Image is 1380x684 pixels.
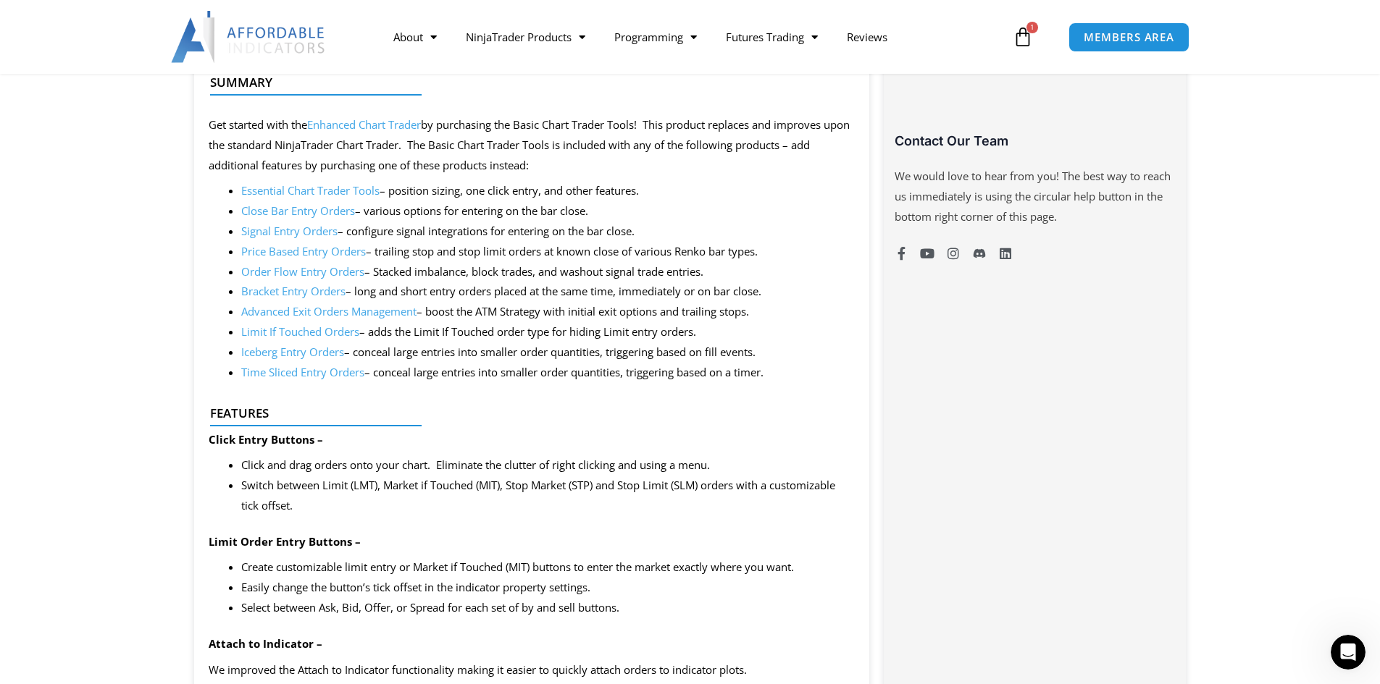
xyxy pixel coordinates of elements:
[241,264,364,279] a: Order Flow Entry Orders
[52,389,278,541] div: Hi [PERSON_NAME],Yes mate interested with a free trial if possible as need to check lag issue fir...
[248,468,272,491] button: Send a message…
[241,183,380,198] a: Essential Chart Trader Tools
[12,389,278,558] div: Kenneth says…
[1026,22,1038,33] span: 1
[70,7,164,18] h1: [PERSON_NAME]
[241,365,364,379] a: Time Sliced Entry Orders
[12,89,278,122] div: Solomon says…
[379,20,1009,54] nav: Menu
[1069,22,1189,52] a: MEMBERS AREA
[23,98,183,112] div: Did that answer your question?
[46,474,57,486] button: Gif picker
[12,221,278,241] div: [DATE]
[209,636,322,651] strong: Attach to Indicator –
[991,16,1055,58] a: 1
[209,115,856,176] p: Get started with the by purchasing the Basic Chart Trader Tools! This product replaces and improv...
[12,274,238,363] div: Hey [PERSON_NAME]! Are you still interested in a free trial license of the Basic Chart Trader Too...
[210,406,842,421] h4: Features
[832,20,902,54] a: Reviews
[241,262,856,282] li: – Stacked imbalance, block trades, and washout signal trade entries.
[241,324,359,339] a: Limit If Touched Orders
[241,201,856,221] li: – various options for entering on the bar close.
[241,244,366,258] a: Price Based Entry Orders
[241,455,856,476] li: Click and drag orders onto your chart. Eliminate the clutter of right clicking and using a menu.
[895,166,1174,227] p: We would love to hear from you! The best way to reach us immediately is using the circular help b...
[451,20,600,54] a: NinjaTrader Products
[711,20,832,54] a: Futures Trading
[241,322,856,342] li: – adds the Limit If Touched order type for hiding Limit entry orders.
[241,598,856,618] li: Select between Ask, Bid, Offer, or Spread for each set of by and sell buttons.
[23,283,226,354] div: Hey [PERSON_NAME]! Are you still interested in a free trial license of the Basic Chart Trader Too...
[62,244,247,257] div: joined the conversation
[12,241,278,274] div: Joel says…
[241,221,856,242] li: – configure signal integrations for entering on the bar close.
[1084,32,1174,43] span: MEMBERS AREA
[23,130,226,201] div: If you need any more help with performance or the chart trader tool, I'm here for you. Would you ...
[241,242,856,262] li: – trailing stop and stop limit orders at known close of various Renko bar types.
[171,11,327,63] img: LogoAI | Affordable Indicators – NinjaTrader
[241,304,417,318] a: Advanced Exit Orders Management
[241,476,856,516] li: Switch between Limit (LMT), Market if Touched (MIT), Stop Market (STP) and Stop Limit (SLM) order...
[209,660,856,680] p: We improved the Attach to Indicator functionality making it easier to quickly attach orders to in...
[41,8,64,31] img: Profile image for Joel
[241,557,856,578] li: Create customizable limit entry or Market if Touched (MIT) buttons to enter the market exactly wh...
[1331,635,1366,670] iframe: Intercom live chat
[241,203,355,218] a: Close Bar Entry Orders
[92,474,104,486] button: Start recording
[241,282,856,302] li: – long and short entry orders placed at the same time, immediately or on bar close.
[23,366,137,374] div: [PERSON_NAME] • [DATE]
[254,6,280,32] div: Close
[241,181,856,201] li: – position sizing, one click entry, and other features.
[62,245,143,256] b: [PERSON_NAME]
[209,534,361,549] strong: Limit Order Entry Buttons –
[241,302,856,322] li: – boost the ATM Strategy with initial exit options and trailing stops.
[64,419,267,533] div: Yes mate interested with a free trial if possible as need to check lag issue first on my TDU Foot...
[227,6,254,33] button: Home
[241,284,346,298] a: Bracket Entry Orders
[241,224,338,238] a: Signal Entry Orders
[43,243,58,258] img: Profile image for Joel
[12,122,278,221] div: Solomon says…
[379,20,451,54] a: About
[241,342,856,363] li: – conceal large entries into smaller order quantities, triggering based on fill events.
[23,36,267,79] div: The performance improvements might make a difference for your trading setup even with hotkeys!
[70,18,174,33] p: Active in the last 15m
[69,474,80,486] button: Upload attachment
[600,20,711,54] a: Programming
[241,363,856,383] li: – conceal large entries into smaller order quantities, triggering based on a timer.
[64,397,267,412] div: Hi [PERSON_NAME],
[307,117,421,132] a: Enhanced Chart Trader
[241,578,856,598] li: Easily change the button’s tick offset in the indicator property settings.
[22,474,34,486] button: Emoji picker
[12,274,278,389] div: Joel says…
[12,444,277,468] textarea: Message…
[12,122,238,210] div: If you need any more help with performance or the chart trader tool, I'm here for you. Would you ...
[12,89,194,121] div: Did that answer your question?
[241,345,344,359] a: Iceberg Entry Orders
[9,6,37,33] button: go back
[895,132,1174,149] h3: Contact Our Team
[210,75,842,90] h4: Summary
